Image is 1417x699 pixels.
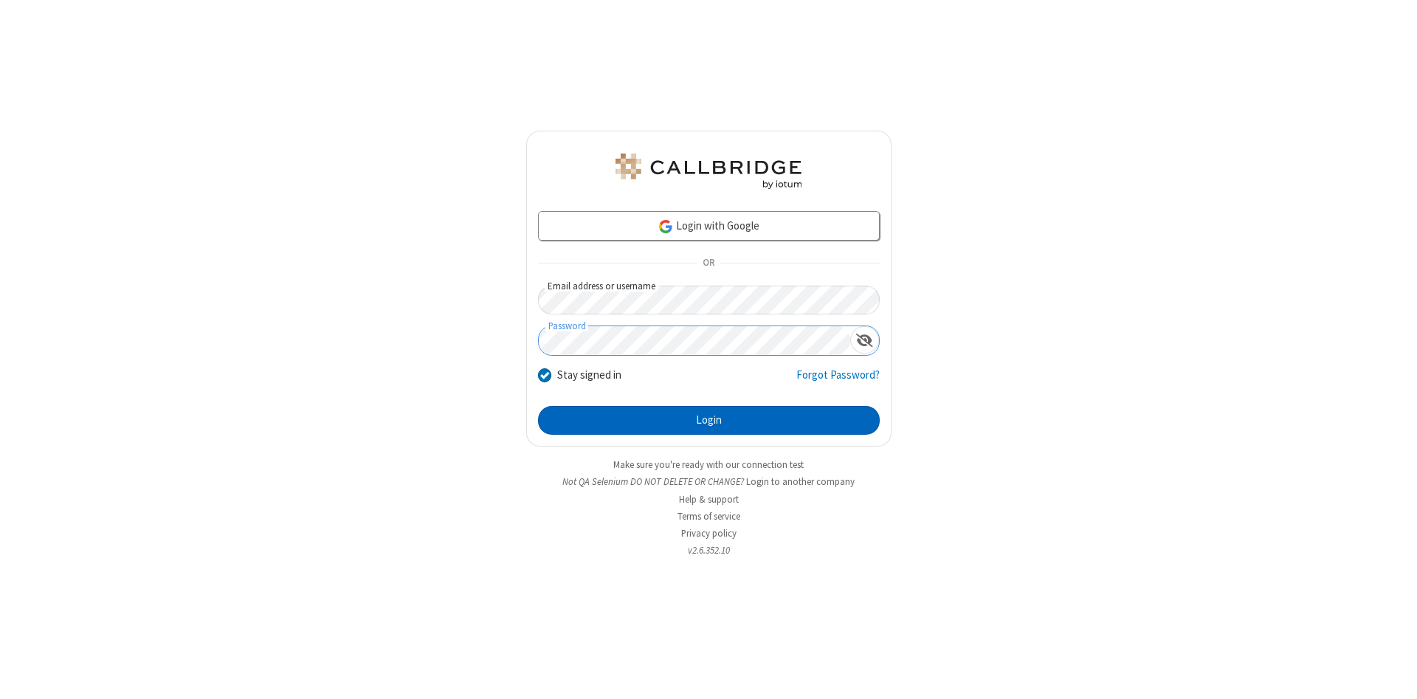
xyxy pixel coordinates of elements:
button: Login [538,406,880,435]
a: Make sure you're ready with our connection test [613,458,804,471]
span: OR [697,253,720,274]
a: Privacy policy [681,527,737,540]
li: v2.6.352.10 [526,543,892,557]
img: QA Selenium DO NOT DELETE OR CHANGE [613,154,804,189]
label: Stay signed in [557,367,621,384]
a: Help & support [679,493,739,506]
a: Login with Google [538,211,880,241]
div: Show password [850,326,879,354]
img: google-icon.png [658,218,674,235]
input: Email address or username [538,286,880,314]
iframe: Chat [1380,661,1406,689]
li: Not QA Selenium DO NOT DELETE OR CHANGE? [526,475,892,489]
a: Forgot Password? [796,367,880,395]
button: Login to another company [746,475,855,489]
a: Terms of service [678,510,740,523]
input: Password [539,326,850,355]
